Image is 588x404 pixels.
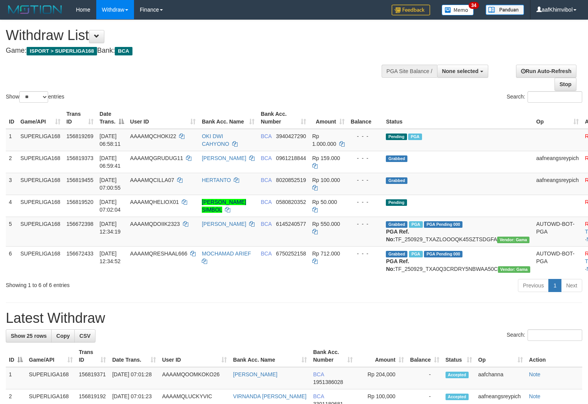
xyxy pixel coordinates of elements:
div: - - - [351,220,380,228]
span: Marked by aafsoycanthlai [409,221,422,228]
td: SUPERLIGA168 [26,367,76,389]
td: 1 [6,367,26,389]
td: aafneangsreypich [533,173,582,195]
div: - - - [351,250,380,257]
th: Trans ID: activate to sort column ascending [64,107,97,129]
td: Rp 204,000 [356,367,407,389]
span: Accepted [446,372,469,378]
span: BCA [261,155,271,161]
a: Note [529,371,541,377]
div: - - - [351,176,380,184]
span: Copy 1951386028 to clipboard [313,379,343,385]
a: Copy [51,329,75,342]
span: BCA [261,199,271,205]
span: BCA [261,177,271,183]
span: 156819269 [67,133,94,139]
div: - - - [351,198,380,206]
a: [PERSON_NAME] SIMBOL [202,199,246,213]
a: CSV [74,329,95,342]
a: Previous [518,279,549,292]
td: 1 [6,129,17,151]
b: PGA Ref. No: [386,258,409,272]
span: Rp 100.000 [312,177,340,183]
span: BCA [261,221,271,227]
img: MOTION_logo.png [6,4,64,15]
span: Copy 0961218844 to clipboard [276,155,306,161]
th: Amount: activate to sort column ascending [356,345,407,367]
span: Grabbed [386,221,407,228]
img: Feedback.jpg [392,5,430,15]
th: Balance: activate to sort column ascending [407,345,442,367]
th: Game/API: activate to sort column ascending [26,345,76,367]
td: SUPERLIGA168 [17,195,64,217]
span: AAAAMQCHOKI22 [130,133,176,139]
a: Show 25 rows [6,329,52,342]
span: AAAAMQDOIIK2323 [130,221,180,227]
td: 156819371 [76,367,109,389]
span: Vendor URL: https://trx31.1velocity.biz [497,237,529,243]
span: BCA [261,133,271,139]
th: Amount: activate to sort column ascending [309,107,348,129]
span: CSV [79,333,90,339]
span: Copy [56,333,70,339]
input: Search: [528,91,582,103]
span: PGA Pending [424,251,462,257]
th: Game/API: activate to sort column ascending [17,107,64,129]
td: 3 [6,173,17,195]
span: Grabbed [386,177,407,184]
span: [DATE] 06:59:41 [100,155,121,169]
span: Grabbed [386,251,407,257]
span: PGA Pending [424,221,462,228]
span: Rp 50.000 [312,199,337,205]
td: - [407,367,442,389]
span: AAAAMQCILLA07 [130,177,174,183]
a: 1 [548,279,561,292]
span: Pending [386,199,407,206]
span: [DATE] 12:34:52 [100,250,121,264]
th: Balance [348,107,383,129]
span: [DATE] 12:34:19 [100,221,121,235]
span: ISPORT > SUPERLIGA168 [27,47,97,55]
td: [DATE] 07:01:28 [109,367,159,389]
span: 156819520 [67,199,94,205]
th: Trans ID: activate to sort column ascending [76,345,109,367]
span: Rp 159.000 [312,155,340,161]
span: [DATE] 07:00:55 [100,177,121,191]
span: 156672398 [67,221,94,227]
span: Marked by aafsoycanthlai [409,251,422,257]
span: Copy 0580820352 to clipboard [276,199,306,205]
td: 4 [6,195,17,217]
th: Action [526,345,582,367]
span: Accepted [446,394,469,400]
h4: Game: Bank: [6,47,384,55]
th: Bank Acc. Name: activate to sort column ascending [199,107,258,129]
a: Next [561,279,582,292]
td: 6 [6,246,17,276]
th: Status [383,107,533,129]
div: Showing 1 to 6 of 6 entries [6,278,239,289]
label: Search: [507,329,582,341]
span: Rp 1.000.000 [312,133,336,147]
b: PGA Ref. No: [386,229,409,242]
td: 5 [6,217,17,246]
span: BCA [313,393,324,399]
th: Date Trans.: activate to sort column descending [97,107,127,129]
span: 34 [469,2,479,9]
td: SUPERLIGA168 [17,151,64,173]
th: ID [6,107,17,129]
th: Date Trans.: activate to sort column ascending [109,345,159,367]
td: SUPERLIGA168 [17,173,64,195]
span: AAAAMQGRUDUG11 [130,155,183,161]
div: - - - [351,154,380,162]
a: MOCHAMAD ARIEF [202,250,251,257]
td: SUPERLIGA168 [17,246,64,276]
span: Vendor URL: https://trx31.1velocity.biz [498,266,530,273]
span: 156819373 [67,155,94,161]
th: Bank Acc. Number: activate to sort column ascending [258,107,309,129]
a: Stop [554,78,576,91]
th: ID: activate to sort column descending [6,345,26,367]
span: Rp 712.000 [312,250,340,257]
div: PGA Site Balance / [382,65,437,78]
h1: Withdraw List [6,28,384,43]
span: BCA [115,47,132,55]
